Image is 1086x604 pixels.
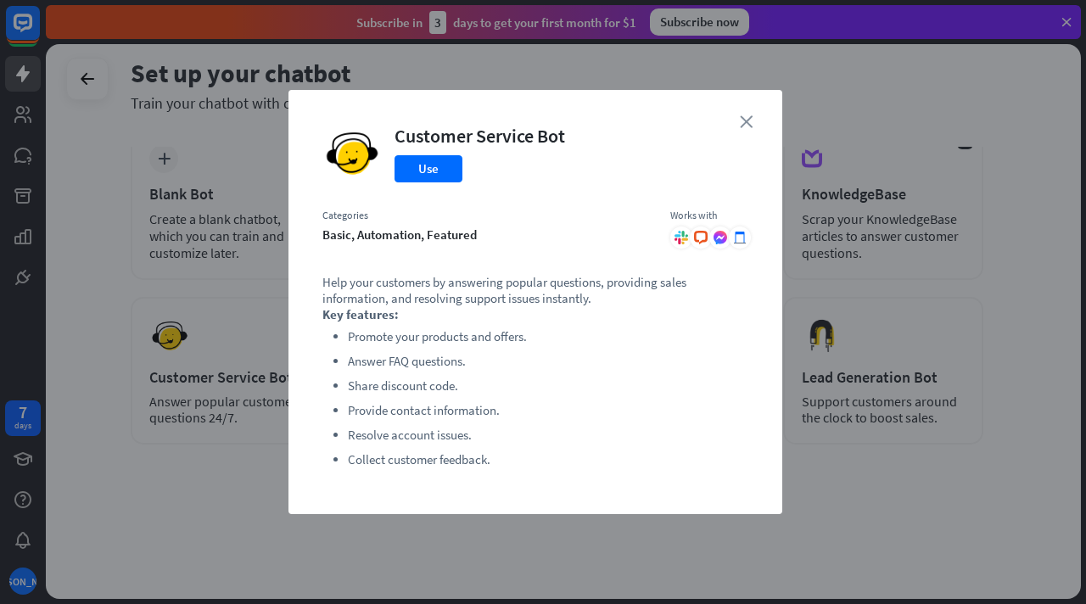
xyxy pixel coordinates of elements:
div: basic, automation, featured [322,226,653,243]
strong: Key features: [322,306,399,322]
div: Works with [670,209,748,222]
div: Customer Service Bot [395,124,565,148]
p: Help your customers by answering popular questions, providing sales information, and resolving su... [322,274,748,306]
div: Categories [322,209,653,222]
button: Open LiveChat chat widget [14,7,64,58]
i: close [740,115,753,128]
li: Provide contact information. [348,400,748,421]
li: Answer FAQ questions. [348,351,748,372]
img: Customer Service Bot [322,124,382,183]
li: Share discount code. [348,376,748,396]
li: Collect customer feedback. [348,450,748,470]
button: Use [395,155,462,182]
li: Promote your products and offers. [348,327,748,347]
li: Resolve account issues. [348,425,748,445]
